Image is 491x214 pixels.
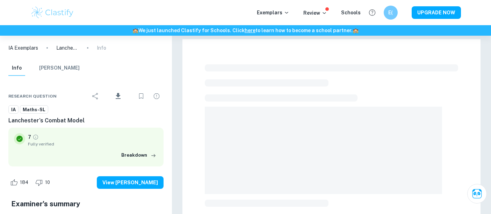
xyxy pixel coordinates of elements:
p: 7 [28,133,31,141]
div: Dislike [34,177,54,188]
span: Fully verified [28,141,158,147]
a: here [245,28,255,33]
button: View [PERSON_NAME] [97,176,164,189]
a: IA [8,105,19,114]
p: Review [303,9,327,17]
button: Info [8,60,25,76]
div: Download [104,87,133,105]
button: Help and Feedback [366,7,378,19]
img: Clastify logo [30,6,75,20]
p: Lanchester’s Combat Model [56,44,79,52]
span: Maths-SL [20,106,48,113]
h6: Lanchester’s Combat Model [8,116,164,125]
p: Exemplars [257,9,289,16]
div: Share [88,89,102,103]
button: E( [384,6,398,20]
span: IA [9,106,18,113]
div: Report issue [150,89,164,103]
button: [PERSON_NAME] [39,60,80,76]
a: Maths-SL [20,105,48,114]
h6: E( [387,9,395,16]
span: 🏫 [353,28,359,33]
h6: We just launched Clastify for Schools. Click to learn how to become a school partner. [1,27,490,34]
button: Ask Clai [467,184,487,204]
h5: Examiner's summary [11,199,161,209]
div: Bookmark [134,89,148,103]
a: IA Exemplars [8,44,38,52]
span: 🏫 [132,28,138,33]
a: Schools [341,10,361,15]
span: 10 [41,179,54,186]
div: Like [8,177,32,188]
a: Grade fully verified [33,134,39,140]
p: Info [97,44,106,52]
span: 184 [16,179,32,186]
span: Research question [8,93,57,99]
button: Breakdown [120,150,158,160]
button: UPGRADE NOW [412,6,461,19]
